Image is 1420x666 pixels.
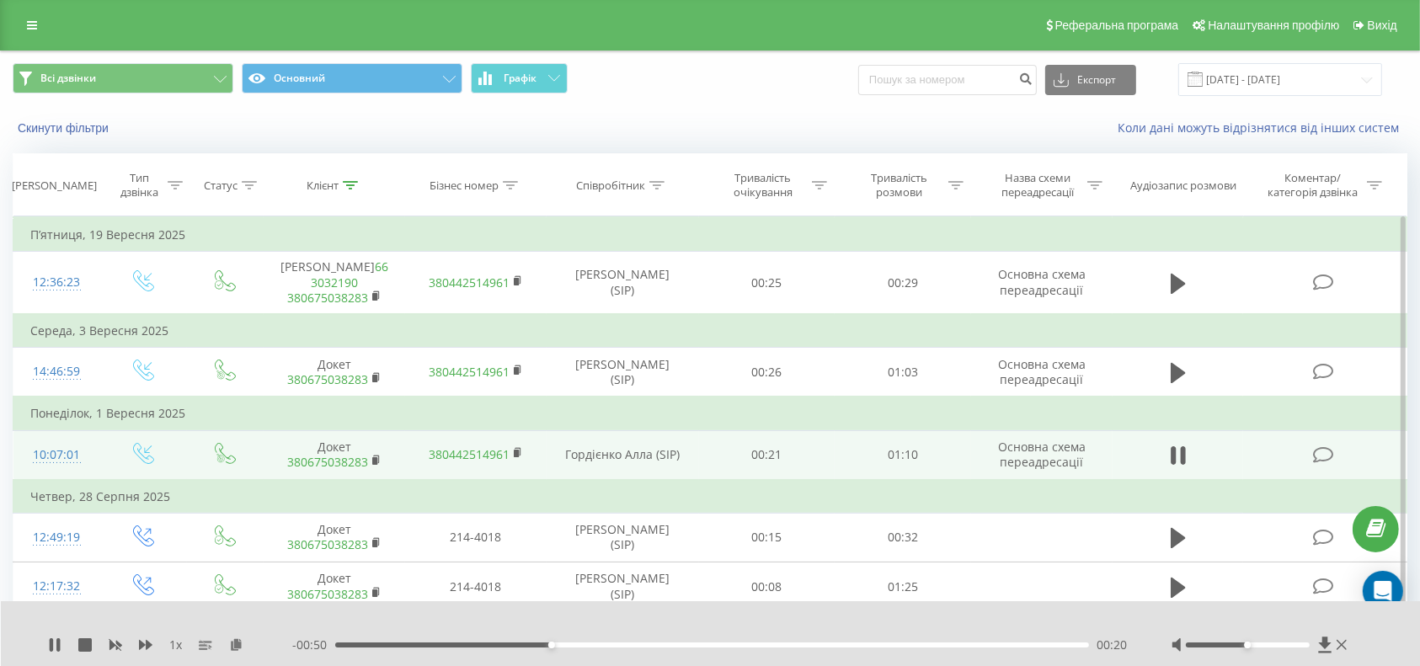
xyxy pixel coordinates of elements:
div: 12:49:19 [30,521,83,554]
div: Open Intercom Messenger [1363,571,1403,611]
div: Назва схеми переадресації [993,171,1083,200]
a: 380442514961 [429,364,510,380]
td: Понеділок, 1 Вересня 2025 [13,397,1407,430]
td: П’ятниця, 19 Вересня 2025 [13,218,1407,252]
td: 00:15 [699,513,835,562]
div: Accessibility label [1245,642,1252,648]
a: 380675038283 [287,454,368,470]
td: Докет [264,348,405,397]
span: Графік [504,72,537,84]
div: Тривалість очікування [718,171,808,200]
button: Експорт [1045,65,1136,95]
a: 380675038283 [287,536,368,552]
td: 214-4018 [405,513,547,562]
a: 663032190 [311,258,388,290]
td: 00:21 [699,430,835,480]
a: 380675038283 [287,371,368,387]
td: [PERSON_NAME] (SIP) [547,562,699,611]
div: Тип дзвінка [115,171,163,200]
div: Бізнес номер [430,178,499,193]
span: Вихід [1368,19,1397,32]
td: 01:10 [835,430,971,480]
span: Налаштування профілю [1208,19,1339,32]
td: Середа, 3 Вересня 2025 [13,314,1407,348]
a: 380675038283 [287,290,368,306]
button: Скинути фільтри [13,120,117,136]
td: [PERSON_NAME] [264,252,405,314]
div: Коментар/категорія дзвінка [1264,171,1363,200]
td: Основна схема переадресації [971,430,1113,480]
button: Всі дзвінки [13,63,233,93]
td: [PERSON_NAME] (SIP) [547,513,699,562]
td: Докет [264,562,405,611]
div: Співробітник [576,178,645,193]
td: 00:25 [699,252,835,314]
div: Аудіозапис розмови [1130,178,1236,193]
td: Четвер, 28 Серпня 2025 [13,480,1407,514]
td: Основна схема переадресації [971,252,1113,314]
a: Коли дані можуть відрізнятися вiд інших систем [1118,120,1407,136]
div: 14:46:59 [30,355,83,388]
button: Графік [471,63,568,93]
td: [PERSON_NAME] (SIP) [547,252,699,314]
button: Основний [242,63,462,93]
div: Статус [204,178,238,193]
div: 10:07:01 [30,439,83,472]
div: [PERSON_NAME] [12,178,97,193]
td: 00:29 [835,252,971,314]
span: Реферальна програма [1055,19,1179,32]
td: Основна схема переадресації [971,348,1113,397]
td: [PERSON_NAME] (SIP) [547,348,699,397]
span: - 00:50 [292,637,335,653]
td: 214-4018 [405,562,547,611]
span: Всі дзвінки [40,72,96,85]
span: 00:20 [1097,637,1128,653]
div: Тривалість розмови [854,171,944,200]
a: 380675038283 [287,586,368,602]
td: 00:26 [699,348,835,397]
div: 12:36:23 [30,266,83,299]
div: Accessibility label [548,642,555,648]
td: Докет [264,513,405,562]
input: Пошук за номером [858,65,1037,95]
a: 380442514961 [429,446,510,462]
span: 1 x [169,637,182,653]
a: 380442514961 [429,274,510,290]
td: 01:25 [835,562,971,611]
td: 00:08 [699,562,835,611]
td: 01:03 [835,348,971,397]
div: Клієнт [307,178,339,193]
td: Гордієнко Алла (SIP) [547,430,699,480]
td: 00:32 [835,513,971,562]
td: Докет [264,430,405,480]
div: 12:17:32 [30,570,83,603]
